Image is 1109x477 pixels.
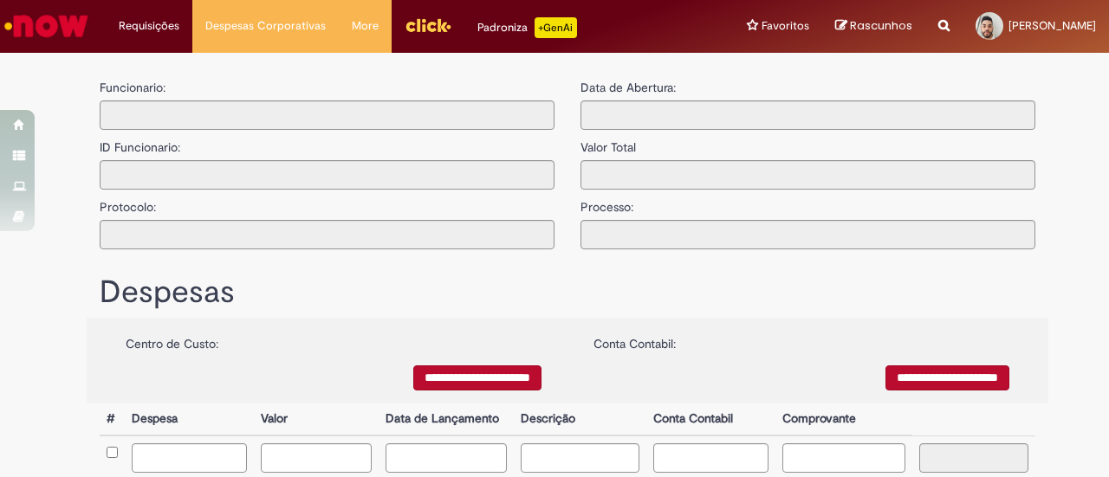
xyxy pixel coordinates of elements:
label: Protocolo: [100,190,156,216]
span: Requisições [119,17,179,35]
label: Centro de Custo: [126,326,218,352]
label: Conta Contabil: [593,326,676,352]
p: +GenAi [535,17,577,38]
label: Processo: [580,190,633,216]
h1: Despesas [100,275,1035,310]
span: Favoritos [762,17,809,35]
th: # [100,403,125,435]
th: Conta Contabil [646,403,775,435]
span: More [352,17,379,35]
img: click_logo_yellow_360x200.png [405,12,451,38]
label: ID Funcionario: [100,130,180,156]
label: Valor Total [580,130,636,156]
img: ServiceNow [2,9,91,43]
span: Despesas Corporativas [205,17,326,35]
th: Despesa [125,403,254,435]
th: Data de Lançamento [379,403,515,435]
th: Comprovante [775,403,913,435]
a: Rascunhos [835,18,912,35]
span: Rascunhos [850,17,912,34]
span: [PERSON_NAME] [1008,18,1096,33]
label: Funcionario: [100,79,165,96]
label: Data de Abertura: [580,79,676,96]
th: Valor [254,403,378,435]
div: Padroniza [477,17,577,38]
th: Descrição [514,403,645,435]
